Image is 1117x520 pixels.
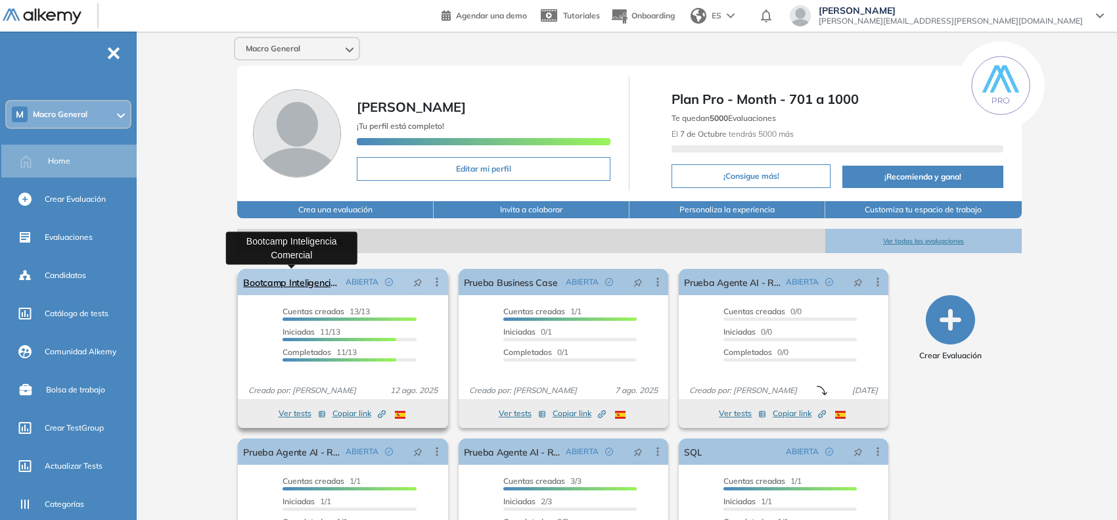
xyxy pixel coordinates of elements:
button: pushpin [624,441,652,462]
span: check-circle [385,448,393,456]
button: Personaliza la experiencia [629,201,825,218]
span: Cuentas creadas [283,476,344,486]
button: Ver tests [719,406,766,421]
span: pushpin [633,277,643,287]
span: Iniciadas [283,496,315,506]
span: [DATE] [847,385,883,396]
span: Cuentas creadas [503,476,565,486]
span: Iniciadas [283,327,315,337]
span: ES [712,10,721,22]
span: Crear Evaluación [919,350,982,362]
img: ESP [835,411,846,419]
a: Prueba Agente AI - Retroalimentar - Efectivo [464,438,560,465]
span: 1/1 [723,476,802,486]
b: 7 de Octubre [680,129,727,139]
span: Iniciadas [503,327,536,337]
a: SQL [684,438,702,465]
button: Ver tests [279,406,326,421]
a: Bootcamp Inteligencia Comercial [243,269,340,295]
button: Copiar link [332,406,386,421]
button: Copiar link [553,406,606,421]
span: ABIERTA [786,276,819,288]
span: Copiar link [553,408,606,419]
span: Macro General [33,109,87,120]
span: Completados [283,347,331,357]
span: Cuentas creadas [723,306,785,316]
span: El tendrás 5000 más [672,129,794,139]
span: [PERSON_NAME][EMAIL_ADDRESS][PERSON_NAME][DOMAIN_NAME] [819,16,1083,26]
span: Cuentas creadas [283,306,344,316]
span: 7 ago. 2025 [610,385,663,396]
span: check-circle [605,278,613,286]
span: Catálogo de tests [45,308,108,319]
button: pushpin [844,272,873,293]
span: 0/0 [723,347,788,357]
img: arrow [727,13,735,18]
span: pushpin [633,446,643,457]
img: ESP [395,411,405,419]
span: Te quedan Evaluaciones [672,113,776,123]
span: check-circle [825,278,833,286]
span: Iniciadas [503,496,536,506]
span: ABIERTA [786,446,819,458]
span: 1/1 [283,496,331,506]
button: Ver todas las evaluaciones [825,229,1021,253]
span: Categorías [45,498,84,510]
span: Evaluaciones abiertas [237,229,825,253]
button: Crea una evaluación [237,201,433,218]
span: Iniciadas [723,327,756,337]
span: ¡Tu perfil está completo! [357,121,444,131]
button: Customiza tu espacio de trabajo [825,201,1021,218]
span: Actualizar Tests [45,460,103,472]
span: M [16,109,24,120]
img: Logo [3,9,81,25]
span: Completados [723,347,772,357]
span: Candidatos [45,270,86,281]
span: Copiar link [332,408,386,419]
button: Crear Evaluación [919,295,982,362]
span: Copiar link [773,408,826,419]
span: check-circle [825,448,833,456]
span: 1/1 [283,476,361,486]
button: Copiar link [773,406,826,421]
img: Foto de perfil [253,89,341,177]
span: [PERSON_NAME] [819,5,1083,16]
button: pushpin [624,272,652,293]
span: Macro General [246,43,300,54]
span: Onboarding [631,11,675,20]
span: Creado por: [PERSON_NAME] [464,385,582,396]
span: pushpin [854,277,863,287]
span: ABIERTA [566,446,599,458]
button: Editar mi perfil [357,157,610,181]
button: pushpin [844,441,873,462]
button: Onboarding [610,2,675,30]
img: world [691,8,706,24]
span: Cuentas creadas [503,306,565,316]
a: Prueba Agente AI - Retroalimentar - Experto [684,269,781,295]
span: 2/3 [503,496,552,506]
span: Crear Evaluación [45,193,106,205]
b: 5000 [710,113,728,123]
button: pushpin [403,441,432,462]
span: Tutoriales [563,11,600,20]
button: Ver tests [499,406,546,421]
span: Home [48,155,70,167]
span: 1/1 [723,496,772,506]
span: ABIERTA [566,276,599,288]
button: ¡Recomienda y gana! [842,166,1003,188]
span: 11/13 [283,347,357,357]
span: pushpin [413,277,422,287]
span: 0/0 [723,306,802,316]
span: pushpin [854,446,863,457]
span: 11/13 [283,327,340,337]
span: check-circle [605,448,613,456]
span: [PERSON_NAME] [357,99,466,115]
span: check-circle [385,278,393,286]
span: 1/1 [503,306,581,316]
span: Creado por: [PERSON_NAME] [243,385,361,396]
span: 13/13 [283,306,370,316]
a: Prueba Agente AI - Retroalimentar - Calificado [243,438,340,465]
span: 3/3 [503,476,581,486]
span: Crear TestGroup [45,422,104,434]
span: ABIERTA [346,446,378,458]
